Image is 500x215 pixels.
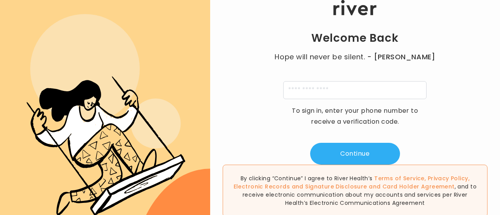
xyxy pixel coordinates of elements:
[310,143,400,165] button: Continue
[267,52,443,62] p: Hope will never be silent.
[374,174,425,182] a: Terms of Service
[243,183,477,207] span: , and to receive electronic communication about my accounts and services per River Health’s Elect...
[382,183,455,190] a: Card Holder Agreement
[234,174,470,190] span: , , and
[311,31,399,45] h1: Welcome Back
[367,52,435,62] span: - [PERSON_NAME]
[234,183,367,190] a: Electronic Records and Signature Disclosure
[428,174,468,182] a: Privacy Policy
[287,105,423,127] p: To sign in, enter your phone number to receive a verification code.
